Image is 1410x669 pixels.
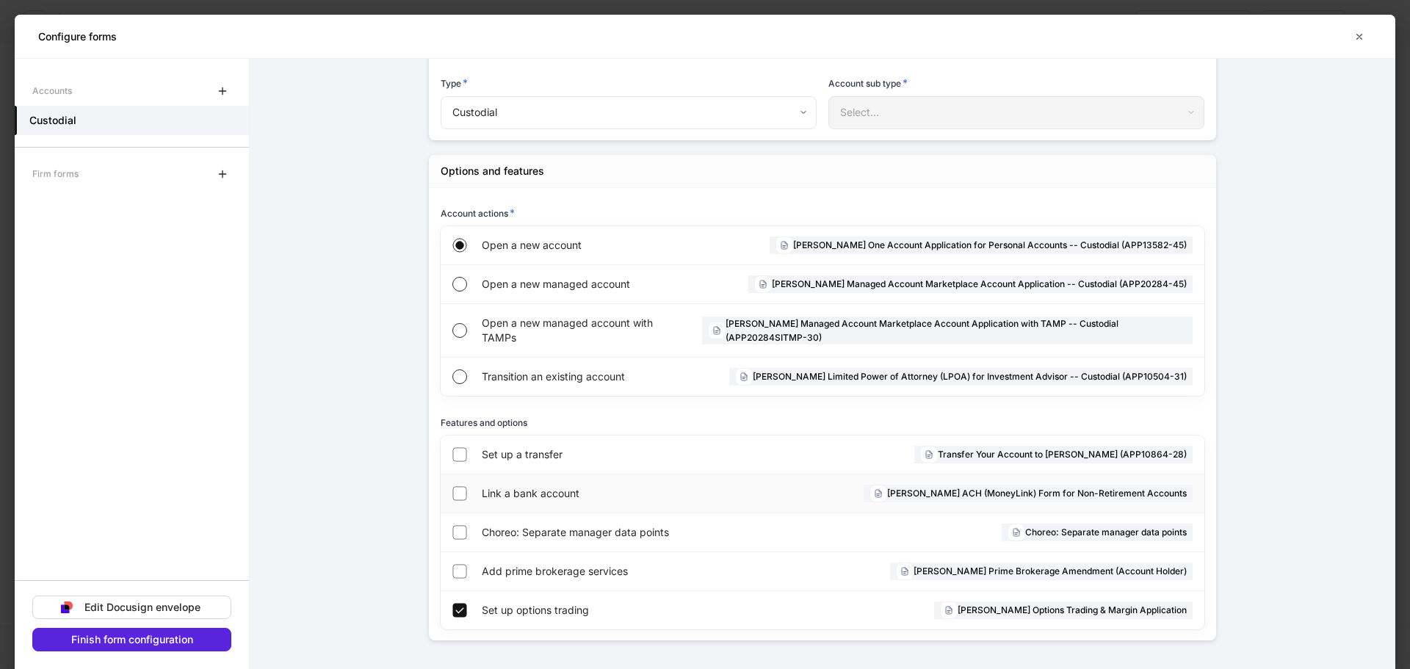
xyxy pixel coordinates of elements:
div: Finish form configuration [71,634,193,645]
span: Transition an existing account [482,369,665,384]
h6: Transfer Your Account to [PERSON_NAME] (APP10864-28) [938,447,1187,461]
h6: Choreo: Separate manager data points [1025,525,1187,539]
span: Set up a transfer [482,447,727,462]
span: Add prime brokerage services [482,564,748,579]
div: Select... [828,96,1204,129]
span: Link a bank account [482,486,710,501]
span: Choreo: Separate manager data points [482,525,824,540]
div: Firm forms [32,161,79,187]
div: Custodial [441,96,816,129]
h6: Account actions [441,206,515,220]
h6: [PERSON_NAME] Prime Brokerage Amendment (Account Holder) [914,564,1187,578]
h5: Custodial [29,113,76,128]
span: Open a new managed account [482,277,678,292]
div: Accounts [32,78,72,104]
h5: Configure forms [38,29,117,44]
button: Finish form configuration [32,628,231,651]
span: Open a new account [482,238,664,253]
button: Edit Docusign envelope [32,596,231,619]
div: Options and features [441,164,544,178]
span: Set up options trading [482,603,750,618]
h6: Type [441,76,468,90]
span: Open a new managed account with TAMPs [482,316,679,345]
div: [PERSON_NAME] Limited Power of Attorney (LPOA) for Investment Advisor -- Custodial (APP10504-31) [729,368,1193,386]
div: [PERSON_NAME] Managed Account Marketplace Account Application with TAMP -- Custodial (APP20284SIT... [702,317,1193,344]
h6: Features and options [441,416,527,430]
h6: [PERSON_NAME] Options Trading & Margin Application [958,603,1187,617]
a: Custodial [15,106,249,135]
h6: Account sub type [828,76,908,90]
div: [PERSON_NAME] One Account Application for Personal Accounts -- Custodial (APP13582-45) [770,236,1193,254]
h6: [PERSON_NAME] ACH (MoneyLink) Form for Non-Retirement Accounts [887,486,1187,500]
div: [PERSON_NAME] Managed Account Marketplace Account Application -- Custodial (APP20284-45) [748,275,1193,293]
div: Edit Docusign envelope [84,602,200,612]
